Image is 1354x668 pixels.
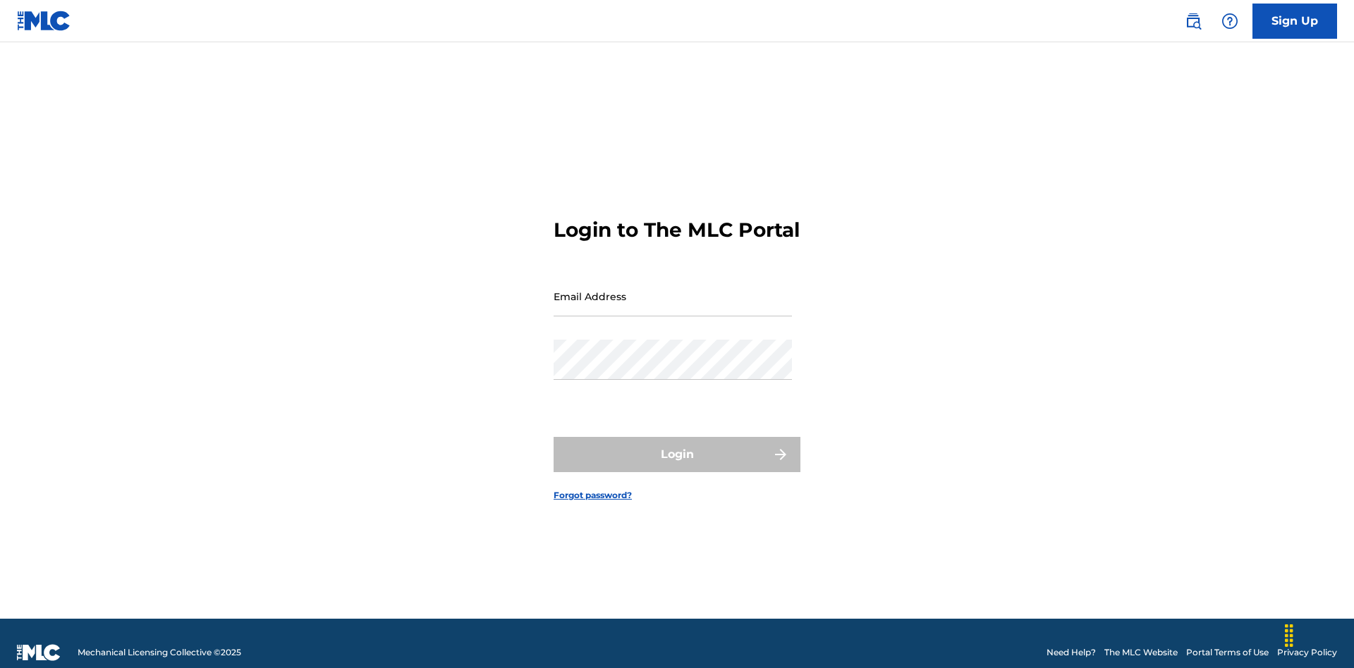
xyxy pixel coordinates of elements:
img: MLC Logo [17,11,71,31]
h3: Login to The MLC Portal [554,218,800,242]
a: The MLC Website [1104,646,1178,659]
a: Privacy Policy [1277,646,1337,659]
img: search [1185,13,1202,30]
a: Sign Up [1252,4,1337,39]
span: Mechanical Licensing Collective © 2025 [78,646,241,659]
a: Need Help? [1047,646,1096,659]
div: Drag [1278,614,1300,657]
img: logo [17,644,61,661]
a: Portal Terms of Use [1186,646,1269,659]
img: help [1221,13,1238,30]
a: Public Search [1179,7,1207,35]
a: Forgot password? [554,489,632,502]
iframe: Chat Widget [1283,600,1354,668]
div: Help [1216,7,1244,35]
